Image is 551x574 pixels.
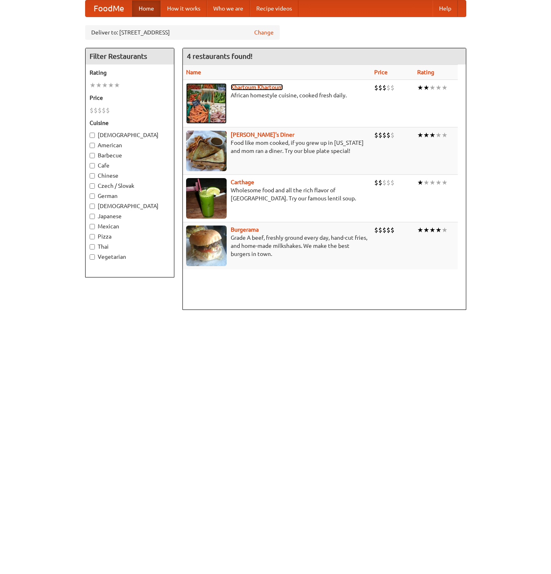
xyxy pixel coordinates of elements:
label: Japanese [90,212,170,220]
label: Pizza [90,232,170,241]
input: Barbecue [90,153,95,158]
li: ★ [435,226,442,234]
li: $ [106,106,110,115]
li: $ [386,178,390,187]
label: Thai [90,243,170,251]
a: Price [374,69,388,75]
input: Pizza [90,234,95,239]
a: Help [433,0,458,17]
li: ★ [423,83,429,92]
li: $ [386,226,390,234]
img: khartoum.jpg [186,83,227,124]
a: FoodMe [86,0,132,17]
input: Cafe [90,163,95,168]
li: $ [390,178,394,187]
li: $ [102,106,106,115]
li: $ [386,83,390,92]
li: $ [378,131,382,140]
a: Khartoum Khartoum [231,84,283,90]
a: Carthage [231,179,254,185]
input: [DEMOGRAPHIC_DATA] [90,133,95,138]
li: ★ [90,81,96,90]
li: ★ [417,178,423,187]
a: Recipe videos [250,0,298,17]
a: [PERSON_NAME]'s Diner [231,131,294,138]
label: Cafe [90,161,170,170]
li: ★ [417,226,423,234]
p: Wholesome food and all the rich flavor of [GEOGRAPHIC_DATA]. Try our famous lentil soup. [186,186,368,202]
input: German [90,193,95,199]
label: [DEMOGRAPHIC_DATA] [90,131,170,139]
label: Barbecue [90,151,170,159]
li: ★ [423,226,429,234]
li: $ [378,178,382,187]
a: Home [132,0,161,17]
li: ★ [108,81,114,90]
li: $ [390,83,394,92]
a: Who we are [207,0,250,17]
label: Chinese [90,172,170,180]
label: American [90,141,170,149]
p: Grade A beef, freshly ground every day, hand-cut fries, and home-made milkshakes. We make the bes... [186,234,368,258]
label: [DEMOGRAPHIC_DATA] [90,202,170,210]
li: ★ [417,83,423,92]
li: $ [98,106,102,115]
li: $ [378,83,382,92]
li: ★ [96,81,102,90]
li: $ [94,106,98,115]
input: Thai [90,244,95,249]
li: ★ [435,131,442,140]
a: Rating [417,69,434,75]
input: [DEMOGRAPHIC_DATA] [90,204,95,209]
li: $ [382,83,386,92]
li: $ [374,83,378,92]
li: $ [386,131,390,140]
p: Food like mom cooked, if you grew up in [US_STATE] and mom ran a diner. Try our blue plate special! [186,139,368,155]
input: Czech / Slovak [90,183,95,189]
li: $ [374,178,378,187]
li: ★ [435,83,442,92]
li: ★ [429,178,435,187]
input: Vegetarian [90,254,95,260]
img: sallys.jpg [186,131,227,171]
li: ★ [429,226,435,234]
li: ★ [442,83,448,92]
img: carthage.jpg [186,178,227,219]
img: burgerama.jpg [186,226,227,266]
h5: Rating [90,69,170,77]
li: ★ [429,83,435,92]
h5: Price [90,94,170,102]
label: Czech / Slovak [90,182,170,190]
li: ★ [423,131,429,140]
li: ★ [114,81,120,90]
input: Chinese [90,173,95,178]
li: ★ [429,131,435,140]
li: ★ [442,178,448,187]
input: Mexican [90,224,95,229]
h4: Filter Restaurants [86,48,174,64]
input: American [90,143,95,148]
li: ★ [435,178,442,187]
li: $ [390,131,394,140]
li: $ [382,226,386,234]
h5: Cuisine [90,119,170,127]
li: $ [382,178,386,187]
li: ★ [423,178,429,187]
li: $ [374,226,378,234]
li: $ [382,131,386,140]
li: $ [90,106,94,115]
a: How it works [161,0,207,17]
a: Name [186,69,201,75]
li: ★ [442,131,448,140]
a: Change [254,28,274,37]
li: $ [378,226,382,234]
label: German [90,192,170,200]
ng-pluralize: 4 restaurants found! [187,52,253,60]
li: ★ [417,131,423,140]
li: $ [374,131,378,140]
div: Deliver to: [STREET_ADDRESS] [85,25,280,40]
li: ★ [442,226,448,234]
